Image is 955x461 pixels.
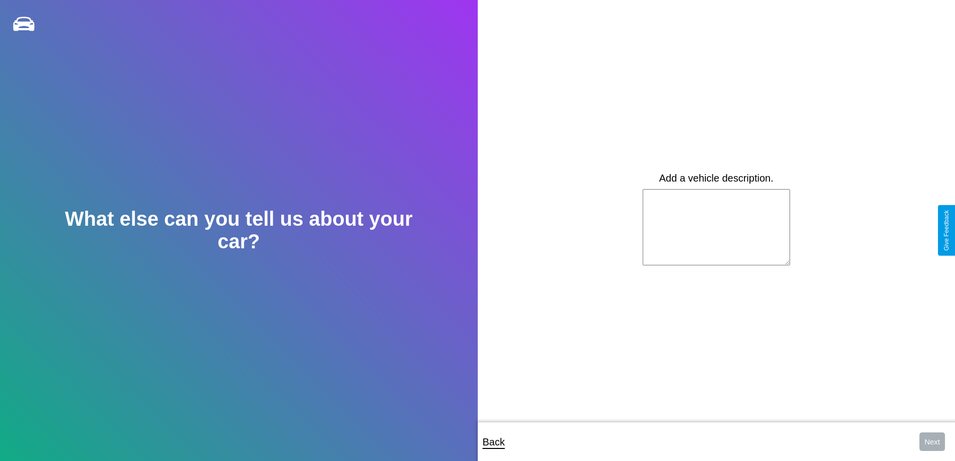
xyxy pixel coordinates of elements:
div: Give Feedback [943,210,950,251]
p: Back [483,433,505,451]
button: Next [919,432,945,451]
label: Add a vehicle description. [659,173,774,184]
h2: What else can you tell us about your car? [48,208,430,253]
